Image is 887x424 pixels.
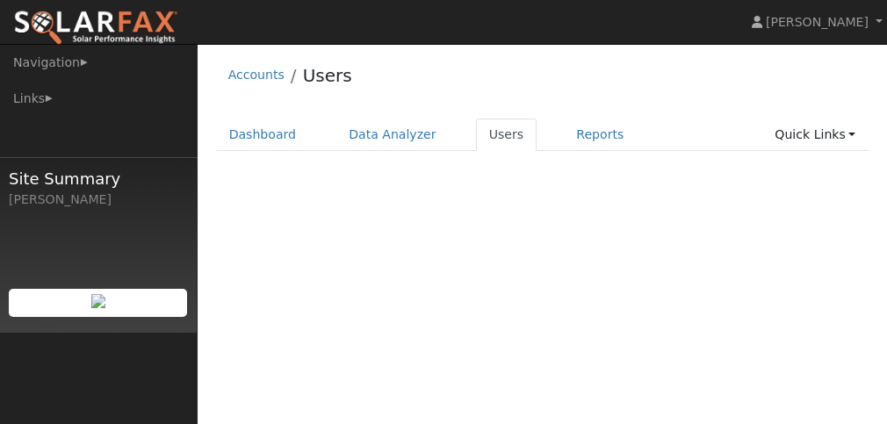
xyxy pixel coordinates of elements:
[563,119,637,151] a: Reports
[228,68,285,82] a: Accounts
[216,119,310,151] a: Dashboard
[766,15,869,29] span: [PERSON_NAME]
[9,190,188,209] div: [PERSON_NAME]
[13,10,178,47] img: SolarFax
[9,167,188,190] span: Site Summary
[476,119,537,151] a: Users
[91,294,105,308] img: retrieve
[335,119,450,151] a: Data Analyzer
[303,65,352,86] a: Users
[761,119,869,151] a: Quick Links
